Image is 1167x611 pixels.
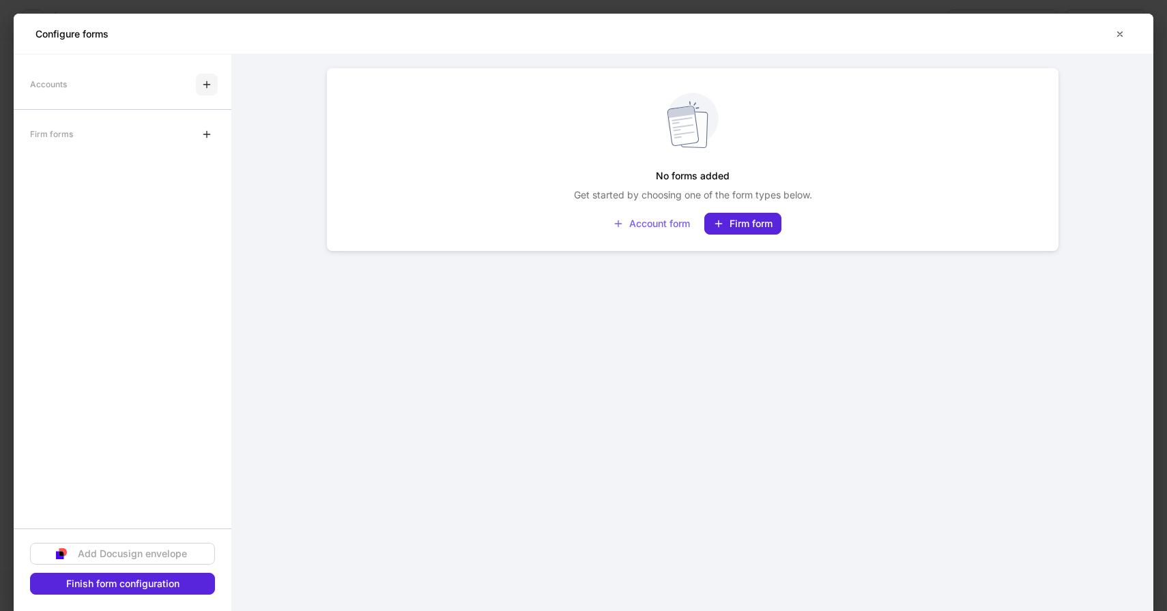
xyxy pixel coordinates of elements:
h5: Configure forms [35,27,109,41]
button: Firm form [704,213,781,235]
div: Finish form configuration [66,579,179,588]
div: Accounts [30,72,67,96]
button: Account form [604,213,699,235]
div: Account form [613,218,690,229]
p: Get started by choosing one of the form types below. [574,188,812,202]
div: Firm form [713,218,773,229]
button: Finish form configuration [30,573,215,595]
div: Firm forms [30,122,73,146]
h5: No forms added [656,164,730,188]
